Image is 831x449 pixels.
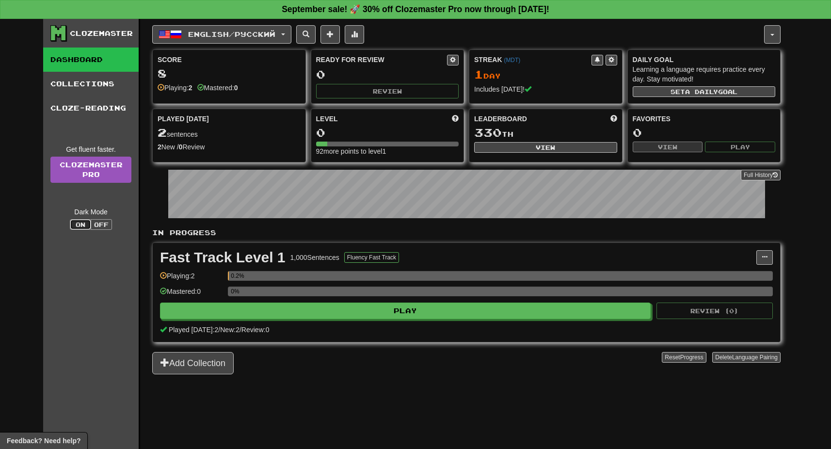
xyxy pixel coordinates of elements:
[474,114,527,124] span: Leaderboard
[633,142,703,152] button: View
[474,55,591,64] div: Streak
[197,83,238,93] div: Mastered:
[50,207,131,217] div: Dark Mode
[43,96,139,120] a: Cloze-Reading
[240,326,241,334] span: /
[158,143,161,151] strong: 2
[160,271,223,287] div: Playing: 2
[633,55,776,64] div: Daily Goal
[504,57,520,64] a: (MDT)
[316,146,459,156] div: 92 more points to level 1
[91,219,112,230] button: Off
[189,84,192,92] strong: 2
[474,142,617,153] button: View
[220,326,240,334] span: New: 2
[70,29,133,38] div: Clozemaster
[158,83,192,93] div: Playing:
[345,25,364,44] button: More stats
[680,354,703,361] span: Progress
[316,68,459,80] div: 0
[633,86,776,97] button: Seta dailygoal
[452,114,459,124] span: Score more points to level up
[160,303,651,319] button: Play
[160,287,223,303] div: Mastered: 0
[656,303,773,319] button: Review (0)
[152,228,781,238] p: In Progress
[179,143,183,151] strong: 0
[160,250,286,265] div: Fast Track Level 1
[474,127,617,139] div: th
[43,72,139,96] a: Collections
[158,142,301,152] div: New / Review
[158,126,167,139] span: 2
[474,126,502,139] span: 330
[474,84,617,94] div: Includes [DATE]!
[158,114,209,124] span: Played [DATE]
[633,114,776,124] div: Favorites
[741,170,781,180] button: Full History
[316,127,459,139] div: 0
[732,354,778,361] span: Language Pairing
[50,144,131,154] div: Get fluent faster.
[7,436,80,446] span: Open feedback widget
[296,25,316,44] button: Search sentences
[158,127,301,139] div: sentences
[633,127,776,139] div: 0
[316,84,459,98] button: Review
[474,68,617,81] div: Day
[474,67,483,81] span: 1
[290,253,339,262] div: 1,000 Sentences
[169,326,218,334] span: Played [DATE]: 2
[316,55,447,64] div: Ready for Review
[234,84,238,92] strong: 0
[712,352,781,363] button: DeleteLanguage Pairing
[344,252,399,263] button: Fluency Fast Track
[316,114,338,124] span: Level
[188,30,275,38] span: English / Русский
[43,48,139,72] a: Dashboard
[241,326,270,334] span: Review: 0
[218,326,220,334] span: /
[320,25,340,44] button: Add sentence to collection
[152,352,234,374] button: Add Collection
[152,25,291,44] button: English/Русский
[158,55,301,64] div: Score
[70,219,91,230] button: On
[282,4,549,14] strong: September sale! 🚀 30% off Clozemaster Pro now through [DATE]!
[610,114,617,124] span: This week in points, UTC
[662,352,706,363] button: ResetProgress
[633,64,776,84] div: Learning a language requires practice every day. Stay motivated!
[705,142,775,152] button: Play
[50,157,131,183] a: ClozemasterPro
[685,88,718,95] span: a daily
[158,67,301,80] div: 8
